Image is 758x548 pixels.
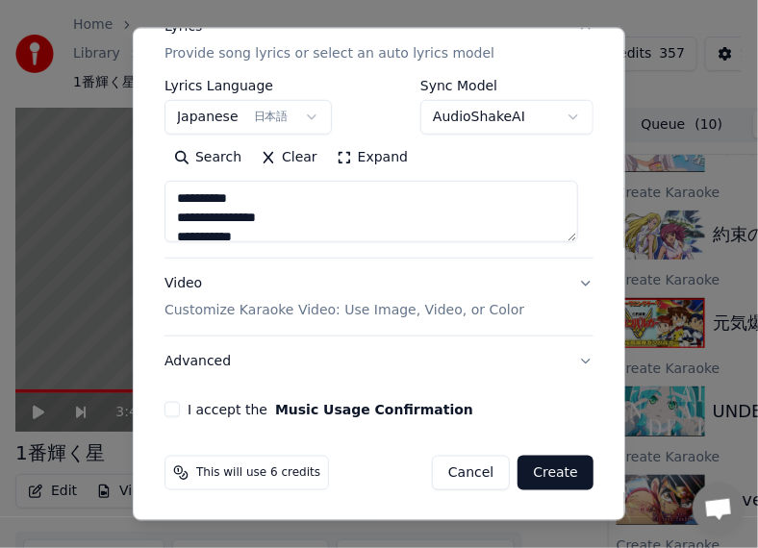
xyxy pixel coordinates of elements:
[164,258,594,335] button: VideoCustomize Karaoke Video: Use Image, Video, or Color
[188,402,473,415] label: I accept the
[432,455,510,489] button: Cancel
[420,78,594,91] label: Sync Model
[164,141,251,172] button: Search
[164,273,524,319] div: Video
[164,300,524,319] p: Customize Karaoke Video: Use Image, Video, or Color
[275,402,473,415] button: I accept the
[251,141,327,172] button: Clear
[327,141,417,172] button: Expand
[164,43,494,62] p: Provide song lyrics or select an auto lyrics model
[164,336,594,386] button: Advanced
[164,78,332,91] label: Lyrics Language
[518,455,594,489] button: Create
[164,78,594,257] div: LyricsProvide song lyrics or select an auto lyrics model
[196,464,320,480] span: This will use 6 credits
[164,2,594,79] button: LyricsProvide song lyrics or select an auto lyrics model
